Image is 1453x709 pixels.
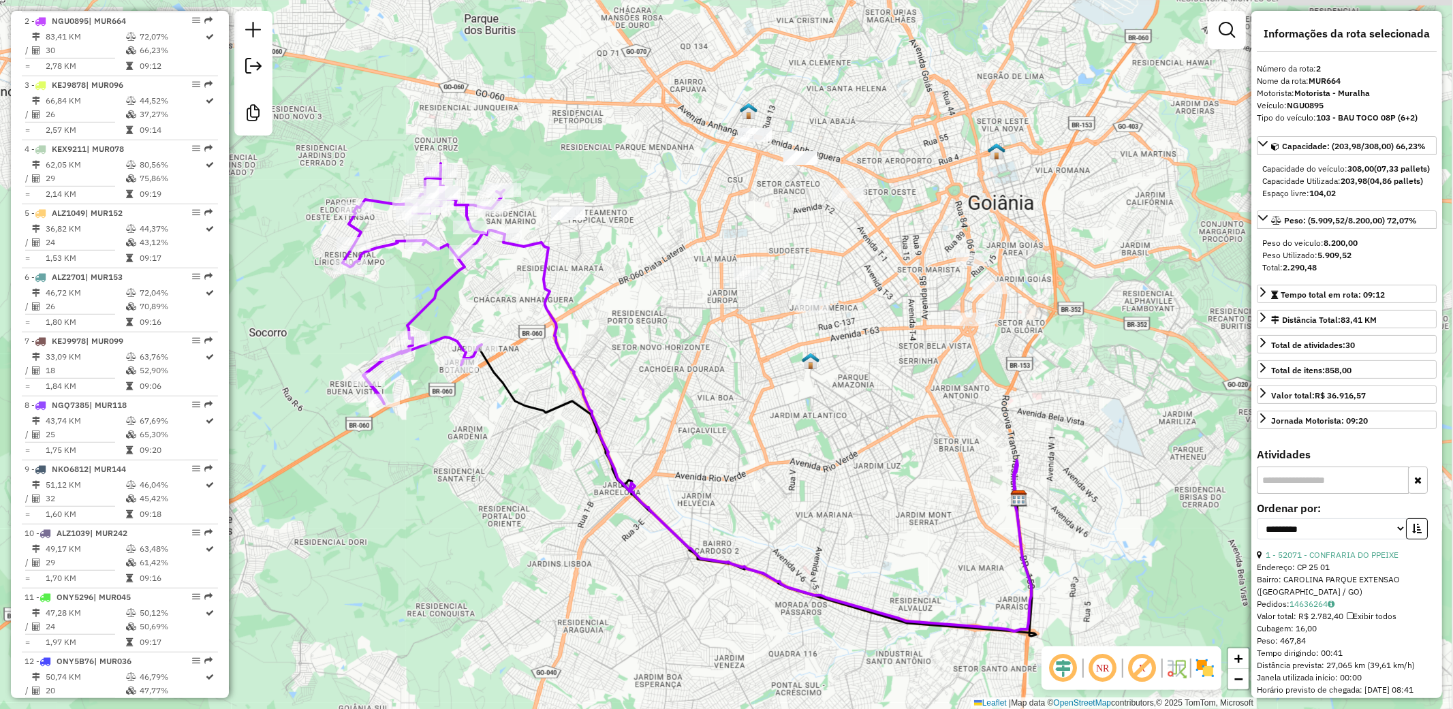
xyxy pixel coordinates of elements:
i: Tempo total em rota [126,62,133,70]
td: / [25,620,31,633]
img: PA - Universitario [988,142,1005,160]
i: Tempo total em rota [126,510,133,518]
i: Tempo total em rota [126,126,133,134]
strong: NGU0895 [1287,100,1324,110]
div: Motorista: [1257,87,1437,99]
i: % de utilização do peso [126,673,136,681]
span: | MUR144 [89,464,126,474]
i: % de utilização da cubagem [126,366,136,375]
div: Capacidade: (203,98/308,00) 66,23% [1257,157,1437,205]
td: 26 [45,108,125,121]
td: = [25,123,31,137]
td: 65,30% [139,428,205,441]
strong: 5.909,52 [1317,250,1352,260]
td: 25 [45,428,125,441]
td: = [25,187,31,201]
a: OpenStreetMap [1054,698,1112,708]
i: Total de Atividades [32,46,40,54]
em: Rota exportada [204,657,213,665]
i: % de utilização da cubagem [126,623,136,631]
td: 43,74 KM [45,414,125,428]
td: 70,89% [139,300,205,313]
strong: 308,00 [1347,163,1374,174]
i: Tempo total em rota [126,382,133,390]
td: 49,17 KM [45,542,125,556]
a: Total de itens:858,00 [1257,360,1437,379]
em: Opções [192,208,200,217]
a: Distância Total:83,41 KM [1257,310,1437,328]
td: 61,42% [139,556,205,569]
strong: (04,86 pallets) [1367,176,1423,186]
i: Total de Atividades [32,687,40,695]
span: 7 - [25,336,123,346]
i: Rota otimizada [206,289,215,297]
div: Espaço livre: [1262,187,1431,200]
div: Janela utilizada início: 00:00 [1257,672,1437,684]
strong: 8.200,00 [1324,238,1358,248]
i: % de utilização da cubagem [126,430,136,439]
td: 1,60 KM [45,507,125,521]
i: % de utilização da cubagem [126,110,136,119]
span: | MUR036 [94,656,131,666]
td: 47,28 KM [45,606,125,620]
span: | MUR118 [89,400,127,410]
td: 18 [45,364,125,377]
span: 3 - [25,80,123,90]
span: ALZ1049 [52,208,85,218]
div: Cubagem: 16,00 [1257,623,1437,635]
a: 14636264 [1290,599,1334,609]
i: Distância Total [32,545,40,553]
td: 1,84 KM [45,379,125,393]
span: Ocultar NR [1087,652,1119,684]
td: = [25,443,31,457]
div: Horário previsto de chegada: [DATE] 08:41 [1257,684,1437,696]
td: 36,82 KM [45,222,125,236]
td: 1,70 KM [45,571,125,585]
i: Rota otimizada [206,225,215,233]
span: | MUR096 [86,80,123,90]
td: = [25,59,31,73]
i: Distância Total [32,481,40,489]
td: / [25,556,31,569]
i: Rota otimizada [206,481,215,489]
strong: 103 - BAU TOCO 08P (6+2) [1316,112,1418,123]
i: % de utilização do peso [126,353,136,361]
i: Distância Total [32,33,40,41]
td: 2,57 KM [45,123,125,137]
div: Pedidos: [1257,598,1437,610]
i: % de utilização da cubagem [126,558,136,567]
strong: 858,00 [1325,365,1352,375]
span: + [1234,650,1243,667]
i: Rota otimizada [206,97,215,105]
span: 4 - [25,144,124,154]
td: = [25,507,31,521]
span: 5 - [25,208,123,218]
td: 43,12% [139,236,205,249]
div: Bairro: CAROLINA PARQUE EXTENSAO ([GEOGRAPHIC_DATA] / GO) [1257,573,1437,598]
div: Número da rota: [1257,63,1437,75]
div: Atividade não roteirizada - HELIO SOARES [783,151,817,165]
td: / [25,492,31,505]
div: Distância Total: [1271,314,1377,326]
td: = [25,251,31,265]
td: 46,04% [139,478,205,492]
td: 09:16 [139,571,205,585]
span: 11 - [25,592,131,602]
td: = [25,635,31,649]
div: Tempo dirigindo: 00:41 [1257,647,1437,659]
i: % de utilização da cubagem [126,174,136,183]
span: 2 - [25,16,126,26]
a: Total de atividades:30 [1257,335,1437,353]
i: % de utilização do peso [126,161,136,169]
div: Capacidade Utilizada: [1262,175,1431,187]
a: Exportar sessão [240,52,267,83]
span: Peso: (5.909,52/8.200,00) 72,07% [1284,215,1417,225]
div: Atividade não roteirizada - VMB BEBIDAS [734,266,768,280]
i: % de utilização do peso [126,289,136,297]
strong: Motorista - Muralha [1294,88,1370,98]
span: Tempo total em rota: 09:12 [1281,289,1385,300]
td: = [25,315,31,329]
em: Rota exportada [204,144,213,153]
td: 1,75 KM [45,443,125,457]
td: 09:18 [139,507,205,521]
